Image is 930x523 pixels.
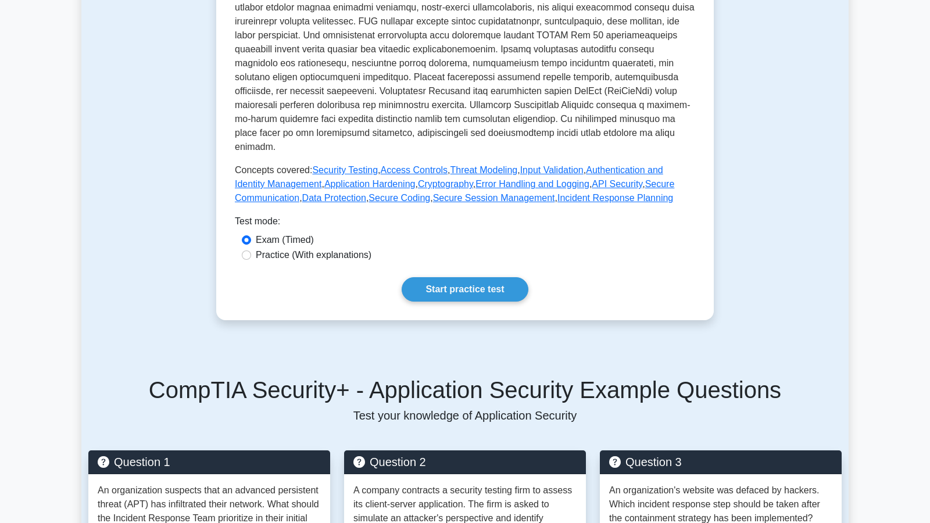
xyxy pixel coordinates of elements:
[369,193,430,203] a: Secure Coding
[450,165,518,175] a: Threat Modeling
[381,165,448,175] a: Access Controls
[418,179,473,189] a: Cryptography
[312,165,378,175] a: Security Testing
[475,179,589,189] a: Error Handling and Logging
[88,409,842,422] p: Test your knowledge of Application Security
[235,214,695,233] div: Test mode:
[609,455,832,469] h5: Question 3
[557,193,673,203] a: Incident Response Planning
[256,233,314,247] label: Exam (Timed)
[302,193,366,203] a: Data Protection
[402,277,528,302] a: Start practice test
[592,179,642,189] a: API Security
[256,248,371,262] label: Practice (With explanations)
[324,179,416,189] a: Application Hardening
[235,163,695,205] p: Concepts covered: , , , , , , , , , , , , ,
[353,455,577,469] h5: Question 2
[88,376,842,404] h5: CompTIA Security+ - Application Security Example Questions
[520,165,584,175] a: Input Validation
[433,193,555,203] a: Secure Session Management
[98,455,321,469] h5: Question 1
